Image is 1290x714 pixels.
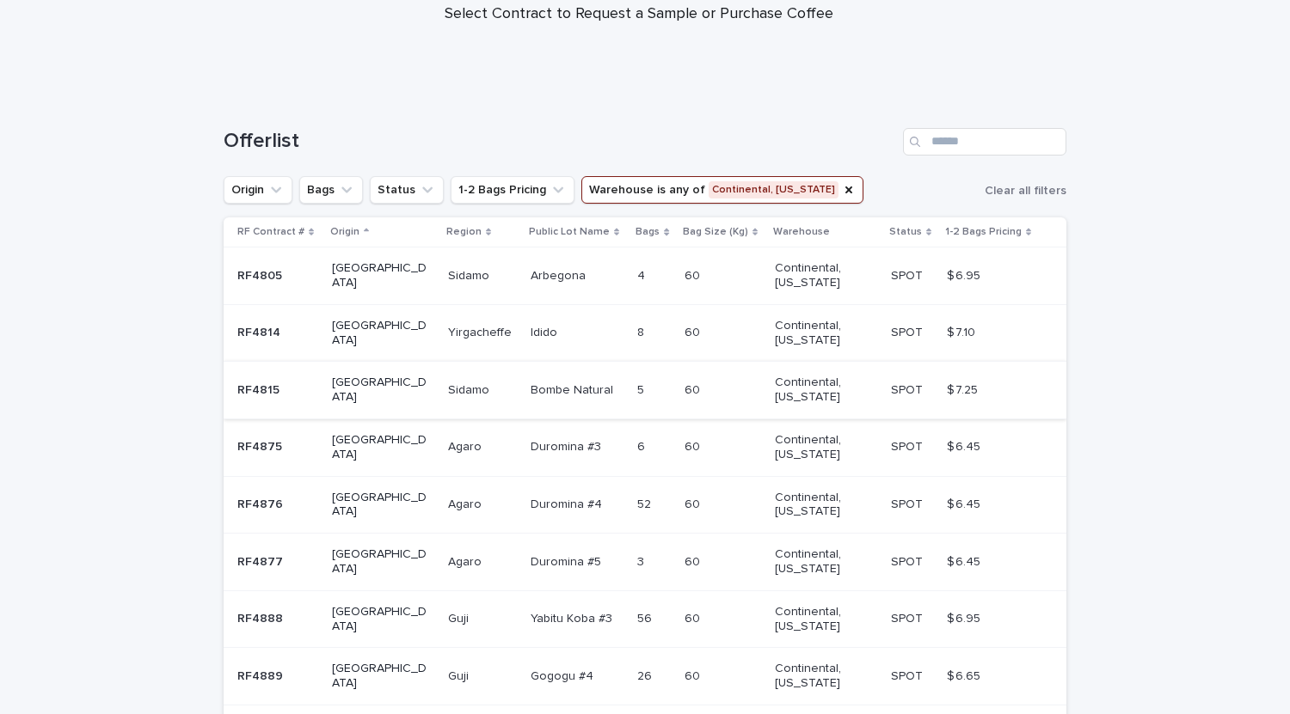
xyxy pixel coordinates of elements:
p: RF4875 [237,436,286,455]
p: RF4815 [237,380,283,398]
button: Warehouse [581,176,863,204]
p: Duromina #5 [531,552,605,570]
p: $ 7.25 [947,380,981,398]
p: 60 [685,265,703,284]
tr: RF4805RF4805 [GEOGRAPHIC_DATA]SidamoSidamo ArbegonaArbegona 44 6060 Continental, [US_STATE] SPOTS... [224,247,1066,305]
p: SPOT [891,380,926,398]
p: RF4888 [237,608,286,626]
tr: RF4814RF4814 [GEOGRAPHIC_DATA]YirgacheffeYirgacheffe IdidoIdido 88 6060 Continental, [US_STATE] S... [224,304,1066,362]
tr: RF4889RF4889 [GEOGRAPHIC_DATA]GujiGuji Gogogu #4Gogogu #4 2626 6060 Continental, [US_STATE] SPOTS... [224,648,1066,705]
p: [GEOGRAPHIC_DATA] [332,433,427,462]
button: Bags [299,176,363,204]
p: Arbegona [531,265,589,284]
input: Search [903,128,1066,156]
button: Status [370,176,444,204]
p: Bags [636,223,660,241]
p: $ 6.45 [947,494,984,512]
tr: RF4815RF4815 [GEOGRAPHIC_DATA]SidamoSidamo Bombe NaturalBombe Natural 55 6060 Continental, [US_ST... [224,362,1066,419]
p: Agaro [448,552,485,570]
p: [GEOGRAPHIC_DATA] [332,261,427,290]
p: RF4889 [237,666,286,684]
p: SPOT [891,265,926,284]
tr: RF4875RF4875 [GEOGRAPHIC_DATA]AgaroAgaro Duromina #3Duromina #3 66 6060 Continental, [US_STATE] S... [224,418,1066,476]
p: Yabitu Koba #3 [531,608,616,626]
p: [GEOGRAPHIC_DATA] [332,491,427,520]
p: Bag Size (Kg) [683,223,748,241]
p: Sidamo [448,380,493,398]
p: $ 6.95 [947,608,984,626]
button: Origin [224,176,292,204]
p: Agaro [448,494,485,512]
p: 56 [637,608,655,626]
button: 1-2 Bags Pricing [451,176,574,204]
p: RF Contract # [237,223,304,241]
p: Agaro [448,436,485,455]
p: 4 [637,265,648,284]
p: $ 7.10 [947,322,979,340]
p: Idido [531,322,561,340]
p: Bombe Natural [531,380,617,398]
p: 60 [685,380,703,398]
p: 3 [637,552,648,570]
p: $ 6.45 [947,436,984,455]
p: SPOT [891,436,926,455]
p: SPOT [891,494,926,512]
p: [GEOGRAPHIC_DATA] [332,605,427,634]
p: Gogogu #4 [531,666,597,684]
p: Select Contract to Request a Sample or Purchase Coffee [295,5,983,24]
p: [GEOGRAPHIC_DATA] [332,319,427,348]
p: 8 [637,322,648,340]
p: Origin [330,223,359,241]
p: 1-2 Bags Pricing [945,223,1022,241]
p: RF4876 [237,494,286,512]
p: 6 [637,436,648,455]
p: SPOT [891,608,926,626]
p: 60 [685,436,703,455]
p: Public Lot Name [529,223,610,241]
p: Region [446,223,482,241]
tr: RF4888RF4888 [GEOGRAPHIC_DATA]GujiGuji Yabitu Koba #3Yabitu Koba #3 5656 6060 Continental, [US_ST... [224,590,1066,648]
p: [GEOGRAPHIC_DATA] [332,375,427,405]
button: Clear all filters [978,178,1066,204]
p: 52 [637,494,654,512]
p: [GEOGRAPHIC_DATA] [332,547,427,577]
p: $ 6.45 [947,552,984,570]
p: 60 [685,552,703,570]
p: 60 [685,494,703,512]
tr: RF4876RF4876 [GEOGRAPHIC_DATA]AgaroAgaro Duromina #4Duromina #4 5252 6060 Continental, [US_STATE]... [224,476,1066,534]
p: Duromina #3 [531,436,605,455]
p: 60 [685,666,703,684]
p: Warehouse [773,223,830,241]
tr: RF4877RF4877 [GEOGRAPHIC_DATA]AgaroAgaro Duromina #5Duromina #5 33 6060 Continental, [US_STATE] S... [224,534,1066,591]
p: $ 6.95 [947,265,984,284]
p: [GEOGRAPHIC_DATA] [332,662,427,691]
p: SPOT [891,666,926,684]
p: 60 [685,608,703,626]
p: 5 [637,380,648,398]
p: Duromina #4 [531,494,605,512]
p: SPOT [891,552,926,570]
p: RF4814 [237,322,284,340]
p: Guji [448,666,472,684]
p: 26 [637,666,655,684]
p: 60 [685,322,703,340]
h1: Offerlist [224,129,896,154]
p: Guji [448,608,472,626]
p: SPOT [891,322,926,340]
p: $ 6.65 [947,666,984,684]
p: Sidamo [448,265,493,284]
p: RF4877 [237,552,286,570]
p: Status [889,223,922,241]
span: Clear all filters [985,185,1066,197]
p: RF4805 [237,265,286,284]
p: Yirgacheffe [448,322,515,340]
